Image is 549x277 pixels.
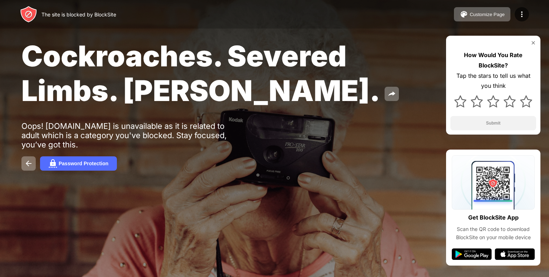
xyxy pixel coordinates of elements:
img: app-store.svg [495,248,535,260]
div: Oops! [DOMAIN_NAME] is unavailable as it is related to adult which is a category you've blocked. ... [21,121,242,149]
div: How Would You Rate BlockSite? [450,50,536,71]
div: The site is blocked by BlockSite [41,11,116,17]
img: header-logo.svg [20,6,37,23]
img: google-play.svg [452,248,492,260]
div: Customize Page [470,12,505,17]
div: Tap the stars to tell us what you think [450,71,536,91]
span: Cockroaches. Severed Limbs. [PERSON_NAME]. [21,39,380,108]
div: Get BlockSite App [468,212,519,223]
img: star.svg [504,95,516,107]
img: star.svg [487,95,499,107]
img: star.svg [471,95,483,107]
img: password.svg [49,159,57,168]
img: back.svg [24,159,33,168]
button: Submit [450,116,536,130]
img: pallet.svg [460,10,468,19]
button: Password Protection [40,156,117,171]
div: Scan the QR code to download BlockSite on your mobile device [452,225,535,241]
button: Customize Page [454,7,510,21]
img: rate-us-close.svg [530,40,536,46]
img: star.svg [520,95,532,107]
img: star.svg [454,95,466,107]
div: Password Protection [59,161,108,166]
img: share.svg [387,90,396,98]
img: menu-icon.svg [518,10,526,19]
